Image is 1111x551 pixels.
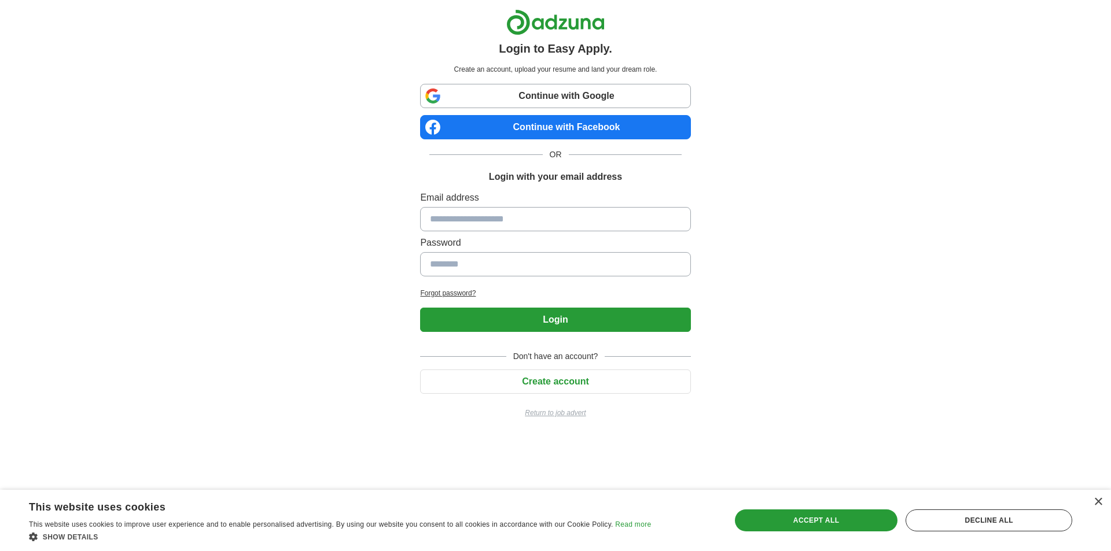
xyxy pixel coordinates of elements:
[506,9,605,35] img: Adzuna logo
[29,497,622,514] div: This website uses cookies
[420,191,690,205] label: Email address
[489,170,622,184] h1: Login with your email address
[499,40,612,57] h1: Login to Easy Apply.
[420,236,690,250] label: Password
[422,64,688,75] p: Create an account, upload your resume and land your dream role.
[420,288,690,298] a: Forgot password?
[420,369,690,394] button: Create account
[43,533,98,541] span: Show details
[543,149,569,161] span: OR
[420,115,690,139] a: Continue with Facebook
[29,531,651,542] div: Show details
[420,376,690,386] a: Create account
[1094,498,1102,506] div: Close
[506,350,605,363] span: Don't have an account?
[420,308,690,332] button: Login
[29,520,613,528] span: This website uses cookies to improve user experience and to enable personalised advertising. By u...
[906,509,1072,531] div: Decline all
[420,408,690,418] a: Return to job advert
[420,84,690,108] a: Continue with Google
[735,509,898,531] div: Accept all
[615,520,651,528] a: Read more, opens a new window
